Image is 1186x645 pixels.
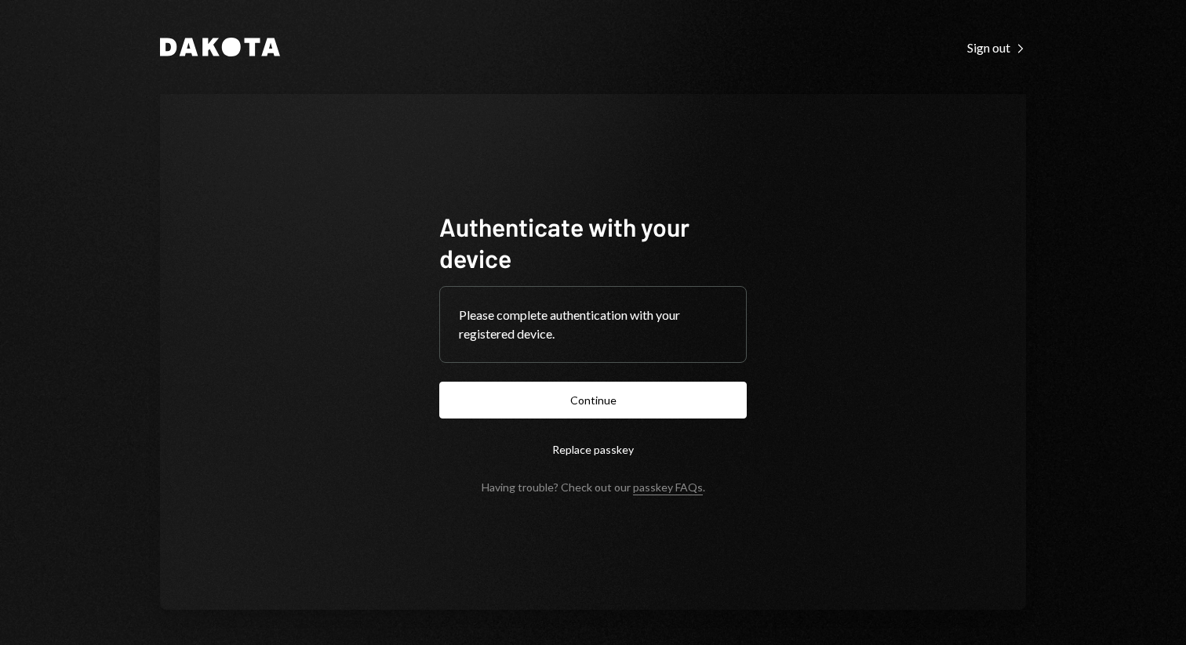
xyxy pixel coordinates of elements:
a: passkey FAQs [633,480,703,495]
h1: Authenticate with your device [439,211,747,274]
div: Having trouble? Check out our . [482,480,705,494]
button: Replace passkey [439,431,747,468]
a: Sign out [967,38,1026,56]
div: Please complete authentication with your registered device. [459,306,727,343]
button: Continue [439,382,747,419]
div: Sign out [967,40,1026,56]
